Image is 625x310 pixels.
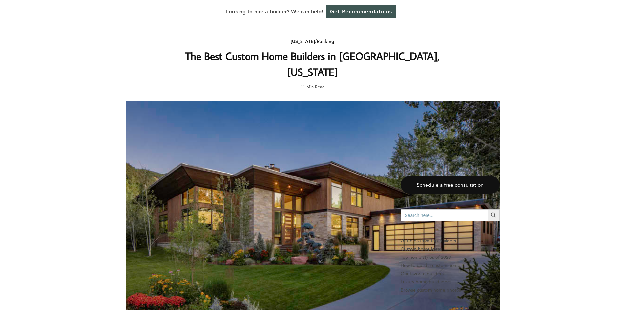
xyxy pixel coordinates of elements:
[291,38,315,44] a: [US_STATE]
[301,83,325,90] span: 11 Min Read
[182,48,444,80] h1: The Best Custom Home Builders in [GEOGRAPHIC_DATA], [US_STATE]
[326,5,396,18] a: Get Recommendations
[317,38,334,44] a: Ranking
[182,37,444,46] div: /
